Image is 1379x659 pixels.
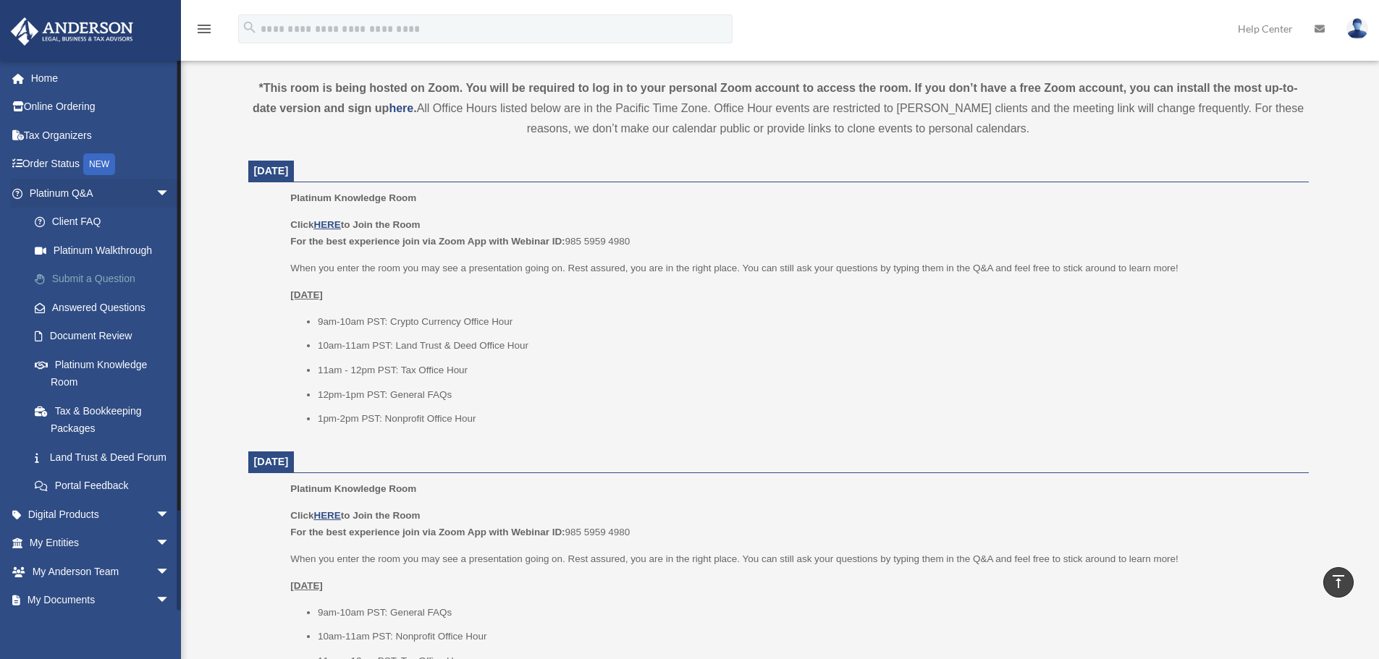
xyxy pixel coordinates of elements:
[290,236,565,247] b: For the best experience join via Zoom App with Webinar ID:
[253,82,1298,114] strong: *This room is being hosted on Zoom. You will be required to log in to your personal Zoom account ...
[20,443,192,472] a: Land Trust & Deed Forum
[318,628,1299,645] li: 10am-11am PST: Nonprofit Office Hour
[7,17,138,46] img: Anderson Advisors Platinum Portal
[156,529,185,558] span: arrow_drop_down
[10,121,192,150] a: Tax Organizers
[10,586,192,615] a: My Documentsarrow_drop_down
[242,20,258,35] i: search
[20,350,185,396] a: Platinum Knowledge Room
[290,192,416,203] span: Platinum Knowledge Room
[290,550,1298,568] p: When you enter the room you may see a presentation going on. Rest assured, you are in the right p...
[290,507,1298,541] p: 985 5959 4980
[318,604,1299,621] li: 9am-10am PST: General FAQs
[318,337,1299,354] li: 10am-11am PST: Land Trust & Deed Office Hour
[20,265,192,294] a: Submit a Question
[318,313,1299,331] li: 9am-10am PST: Crypto Currency Office Hour
[83,153,115,175] div: NEW
[156,586,185,616] span: arrow_drop_down
[156,179,185,208] span: arrow_drop_down
[1346,18,1368,39] img: User Pic
[1330,573,1347,590] i: vertical_align_top
[20,293,192,322] a: Answered Questions
[290,260,1298,277] p: When you enter the room you may see a presentation going on. Rest assured, you are in the right p...
[318,386,1299,404] li: 12pm-1pm PST: General FAQs
[290,216,1298,250] p: 985 5959 4980
[290,289,323,300] u: [DATE]
[1323,567,1354,598] a: vertical_align_top
[20,208,192,237] a: Client FAQ
[195,25,213,38] a: menu
[313,510,340,521] a: HERE
[20,322,192,351] a: Document Review
[156,557,185,587] span: arrow_drop_down
[290,219,420,230] b: Click to Join the Room
[290,580,323,591] u: [DATE]
[10,150,192,179] a: Order StatusNEW
[10,500,192,529] a: Digital Productsarrow_drop_down
[318,410,1299,428] li: 1pm-2pm PST: Nonprofit Office Hour
[413,102,416,114] strong: .
[290,483,416,494] span: Platinum Knowledge Room
[156,500,185,530] span: arrow_drop_down
[290,527,565,537] b: For the best experience join via Zoom App with Webinar ID:
[10,557,192,586] a: My Anderson Teamarrow_drop_down
[254,165,289,177] span: [DATE]
[290,510,420,521] b: Click to Join the Room
[313,219,340,230] a: HERE
[254,456,289,467] span: [DATE]
[318,362,1299,379] li: 11am - 12pm PST: Tax Office Hour
[20,396,192,443] a: Tax & Bookkeeping Packages
[20,236,192,265] a: Platinum Walkthrough
[10,529,192,558] a: My Entitiesarrow_drop_down
[20,472,192,501] a: Portal Feedback
[10,179,192,208] a: Platinum Q&Aarrow_drop_down
[10,93,192,122] a: Online Ordering
[10,64,192,93] a: Home
[248,78,1309,139] div: All Office Hours listed below are in the Pacific Time Zone. Office Hour events are restricted to ...
[389,102,413,114] a: here
[195,20,213,38] i: menu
